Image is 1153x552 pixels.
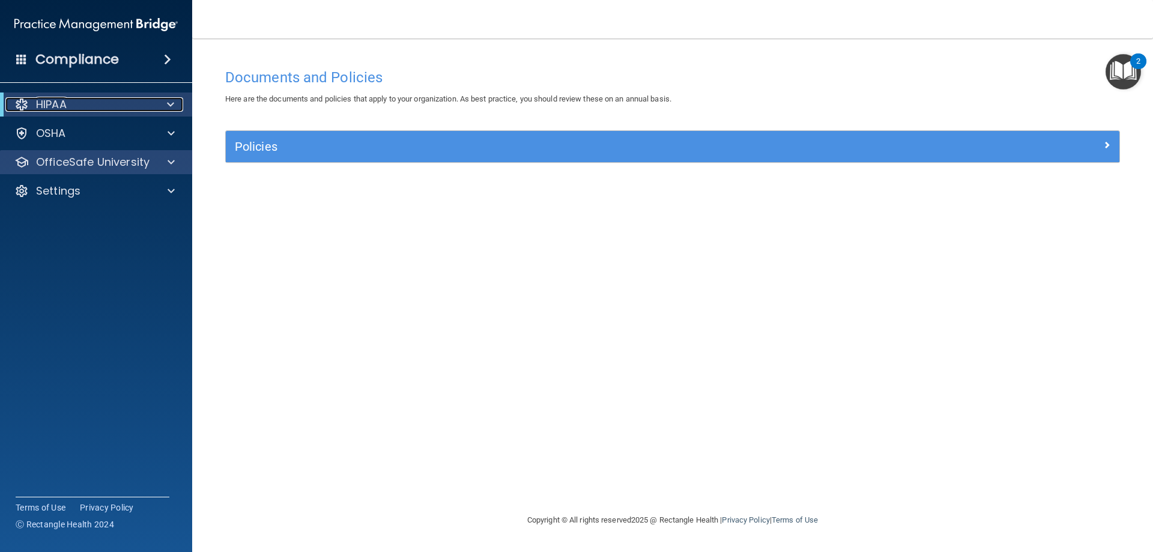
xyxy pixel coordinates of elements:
[14,126,175,141] a: OSHA
[235,140,887,153] h5: Policies
[453,501,892,539] div: Copyright © All rights reserved 2025 @ Rectangle Health | |
[36,97,67,112] p: HIPAA
[16,518,114,530] span: Ⓒ Rectangle Health 2024
[722,515,769,524] a: Privacy Policy
[235,137,1110,156] a: Policies
[225,70,1120,85] h4: Documents and Policies
[14,97,174,112] a: HIPAA
[14,13,178,37] img: PMB logo
[14,155,175,169] a: OfficeSafe University
[35,51,119,68] h4: Compliance
[1106,54,1141,89] button: Open Resource Center, 2 new notifications
[36,126,66,141] p: OSHA
[36,155,150,169] p: OfficeSafe University
[772,515,818,524] a: Terms of Use
[225,94,671,103] span: Here are the documents and policies that apply to your organization. As best practice, you should...
[80,502,134,514] a: Privacy Policy
[14,184,175,198] a: Settings
[16,502,65,514] a: Terms of Use
[36,184,80,198] p: Settings
[1136,61,1140,77] div: 2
